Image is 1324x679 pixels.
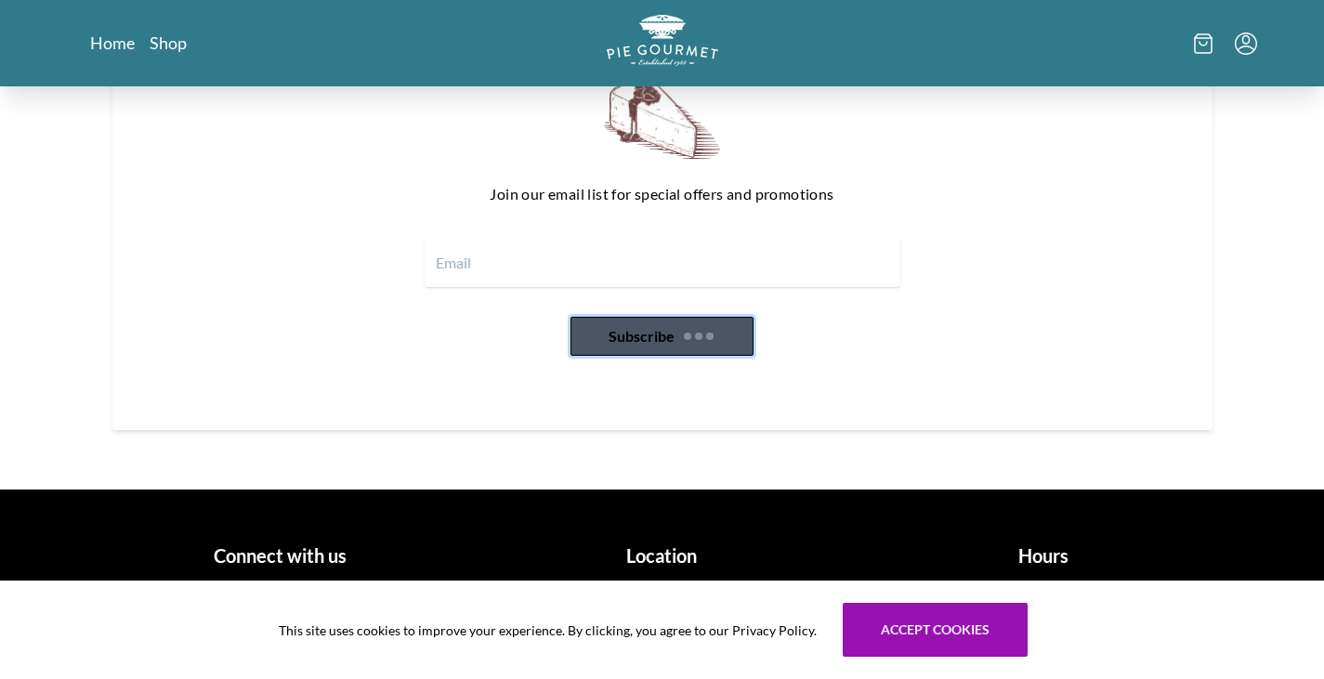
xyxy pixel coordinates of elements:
[150,32,187,54] a: Shop
[843,603,1028,657] button: Accept cookies
[90,32,135,54] a: Home
[425,239,900,287] input: Email
[279,620,817,640] span: This site uses cookies to improve your experience. By clicking, you agree to our Privacy Policy.
[478,542,846,569] h1: Location
[98,542,465,569] h1: Connect with us
[187,179,1138,209] p: Join our email list for special offers and promotions
[1235,33,1257,55] button: Menu
[860,542,1227,569] h1: Hours
[570,317,754,356] button: Subscribe
[607,15,718,66] img: logo
[604,75,720,159] img: newsletter
[607,15,718,72] a: Logo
